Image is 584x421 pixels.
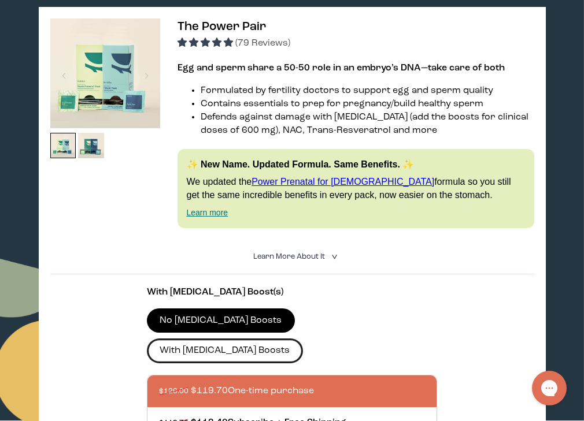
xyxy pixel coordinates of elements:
img: thumbnail image [50,133,76,159]
a: Learn more [187,208,228,217]
li: Defends against damage with [MEDICAL_DATA] (add the boosts for clinical doses of 600 mg), NAC, Tr... [201,111,534,137]
li: Contains essentials to prep for pregnancy/build healthy sperm [201,98,534,111]
label: With [MEDICAL_DATA] Boosts [147,338,303,363]
img: thumbnail image [50,18,160,128]
label: No [MEDICAL_DATA] Boosts [147,308,295,333]
span: The Power Pair [178,21,266,33]
strong: Egg and sperm share a 50-50 role in an embryo’s DNA—take care of both [178,64,505,73]
a: Power Prenatal for [DEMOGRAPHIC_DATA] [252,177,434,187]
strong: ✨ New Name. Updated Formula. Same Benefits. ✨ [187,159,415,169]
span: Learn More About it [253,253,325,260]
p: With [MEDICAL_DATA] Boost(s) [147,286,437,299]
span: (79 Reviews) [235,39,290,48]
li: Formulated by fertility doctors to support egg and sperm quality [201,84,534,98]
span: 4.92 stars [178,39,235,48]
img: thumbnail image [78,133,104,159]
p: We updated the formula so you still get the same incredible benefits in every pack, now easier on... [187,176,525,202]
summary: Learn More About it < [253,251,331,262]
iframe: Gorgias live chat messenger [526,367,572,409]
i: < [328,254,339,260]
